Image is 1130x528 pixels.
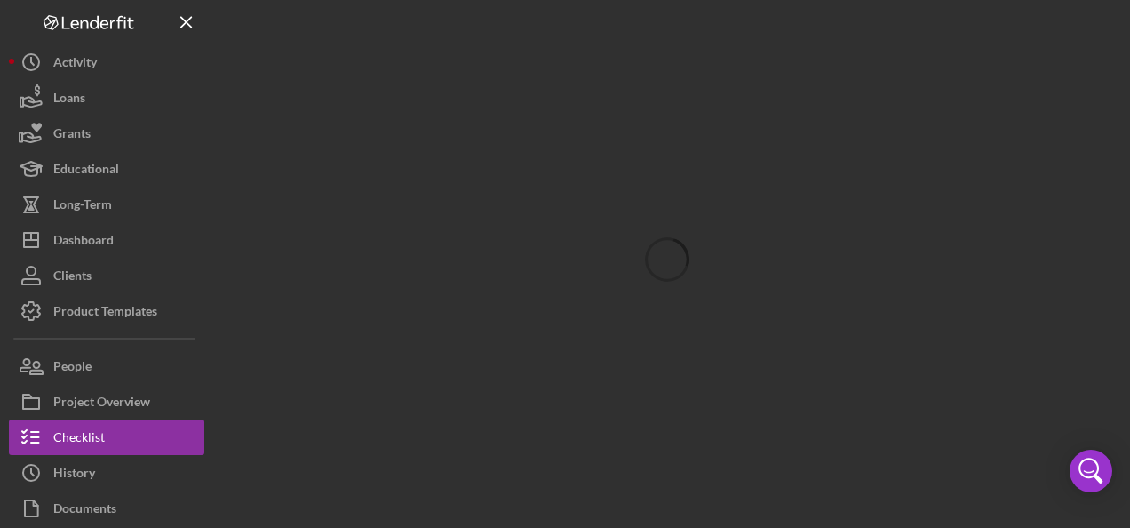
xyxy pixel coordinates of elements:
div: Checklist [53,420,105,460]
button: Project Overview [9,384,204,420]
button: Loans [9,80,204,116]
button: Grants [9,116,204,151]
button: Activity [9,44,204,80]
div: Project Overview [53,384,150,424]
div: Dashboard [53,222,114,262]
div: Clients [53,258,92,298]
button: Educational [9,151,204,187]
button: Long-Term [9,187,204,222]
div: Activity [53,44,97,84]
button: Product Templates [9,293,204,329]
div: Educational [53,151,119,191]
button: Clients [9,258,204,293]
div: Long-Term [53,187,112,227]
div: Product Templates [53,293,157,333]
button: Documents [9,491,204,526]
button: Dashboard [9,222,204,258]
div: History [53,455,95,495]
div: Grants [53,116,91,156]
button: History [9,455,204,491]
button: Checklist [9,420,204,455]
button: People [9,348,204,384]
div: People [53,348,92,388]
div: Loans [53,80,85,120]
div: Open Intercom Messenger [1070,450,1112,492]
